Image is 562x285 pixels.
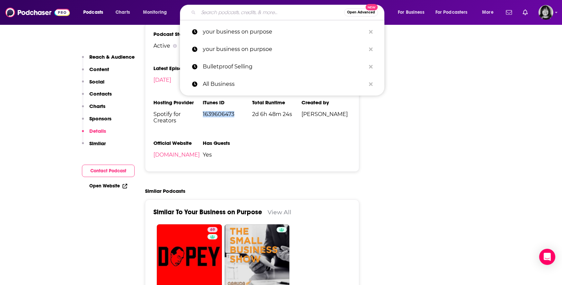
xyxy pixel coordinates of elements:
[82,54,135,66] button: Reach & Audience
[198,7,344,18] input: Search podcasts, credits, & more...
[89,78,104,85] p: Social
[153,99,203,106] h3: Hosting Provider
[252,111,301,117] span: 2d 6h 48m 24s
[89,66,109,72] p: Content
[203,99,252,106] h3: iTunes ID
[145,188,185,194] h2: Similar Podcasts
[89,91,112,97] p: Contacts
[344,8,378,16] button: Open AdvancedNew
[431,7,477,18] button: open menu
[503,7,515,18] a: Show notifications dropdown
[5,6,70,19] img: Podchaser - Follow, Share and Rate Podcasts
[153,65,203,71] h3: Latest Episode
[115,8,130,17] span: Charts
[347,11,375,14] span: Open Advanced
[89,115,111,122] p: Sponsors
[203,75,366,93] p: All Business
[180,58,384,75] a: Bulletproof Selling
[180,75,384,93] a: All Business
[153,77,171,83] a: [DATE]
[398,8,424,17] span: For Business
[268,209,291,216] a: View All
[301,111,351,117] span: [PERSON_NAME]
[203,58,366,75] p: Bulletproof Selling
[89,183,127,189] a: Open Website
[186,5,391,20] div: Search podcasts, credits, & more...
[153,43,203,49] div: Active
[520,7,530,18] a: Show notifications dropdown
[203,152,252,158] span: Yes
[82,115,111,128] button: Sponsors
[435,8,468,17] span: For Podcasters
[82,66,109,78] button: Content
[477,7,502,18] button: open menu
[203,23,366,41] p: your business on purpose
[393,7,433,18] button: open menu
[153,31,203,37] h3: Podcast Status
[153,111,203,124] span: Spotify for Creators
[79,7,112,18] button: open menu
[180,41,384,58] a: your business on purpsoe
[538,5,553,20] button: Show profile menu
[82,128,106,140] button: Details
[203,111,234,117] a: 1639606473
[538,5,553,20] img: User Profile
[89,54,135,60] p: Reach & Audience
[111,7,134,18] a: Charts
[203,41,366,58] p: your business on purpsoe
[82,103,105,115] button: Charts
[203,140,252,146] h3: Has Guests
[301,99,351,106] h3: Created by
[153,208,262,216] a: Similar To Your Business on Purpose
[143,8,167,17] span: Monitoring
[82,78,104,91] button: Social
[82,91,112,103] button: Contacts
[207,227,218,232] a: 69
[138,7,176,18] button: open menu
[89,128,106,134] p: Details
[82,165,135,177] button: Contact Podcast
[538,5,553,20] span: Logged in as parkdalepublicity1
[82,140,106,153] button: Similar
[89,103,105,109] p: Charts
[83,8,103,17] span: Podcasts
[539,249,555,265] div: Open Intercom Messenger
[210,227,215,233] span: 69
[252,99,301,106] h3: Total Runtime
[89,140,106,147] p: Similar
[366,4,378,10] span: New
[180,23,384,41] a: your business on purpose
[482,8,494,17] span: More
[153,152,200,158] a: [DOMAIN_NAME]
[153,140,203,146] h3: Official Website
